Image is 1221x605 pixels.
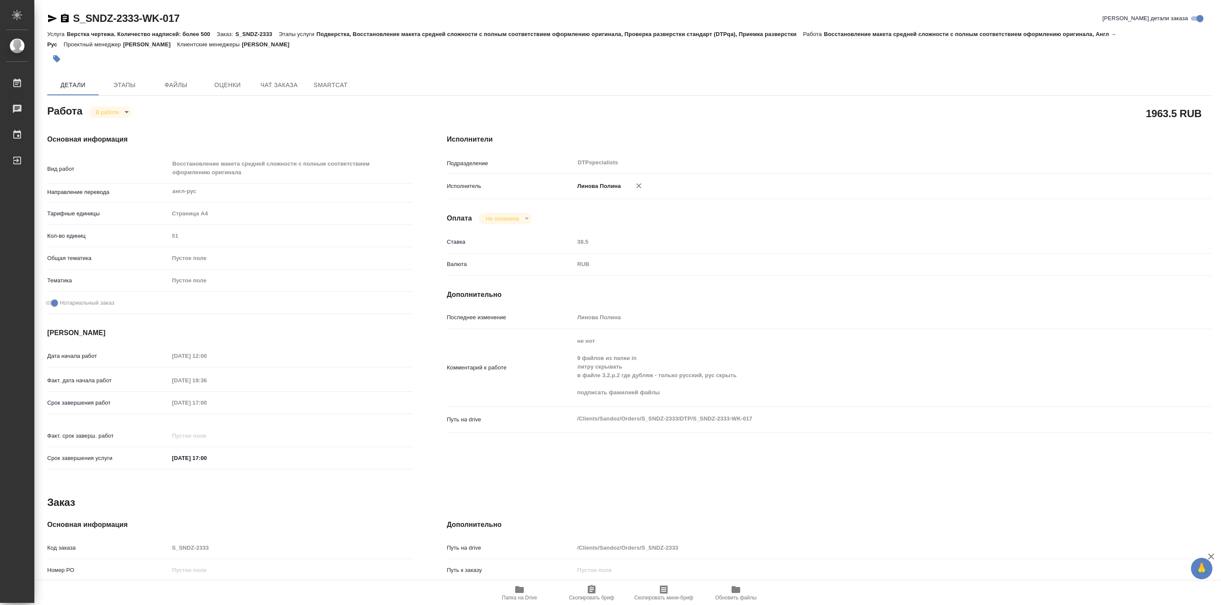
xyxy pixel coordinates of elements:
h4: Дополнительно [447,290,1212,300]
div: Пустое поле [169,273,413,288]
p: Кол-во единиц [47,232,169,240]
span: Оценки [207,80,248,91]
p: Проектный менеджер [64,41,123,48]
p: Путь на drive [447,544,574,552]
h2: 1963.5 RUB [1146,106,1202,121]
h2: Заказ [47,496,75,509]
input: Пустое поле [169,396,244,409]
span: Чат заказа [258,80,300,91]
div: В работе [89,106,132,118]
textarea: /Clients/Sandoz/Orders/S_SNDZ-2333/DTP/S_SNDZ-2333-WK-017 [574,411,1148,426]
div: Пустое поле [169,251,413,266]
p: Работа [803,31,824,37]
p: Вид работ [47,165,169,173]
h2: Работа [47,103,82,118]
h4: Основная информация [47,134,413,145]
p: Факт. дата начала работ [47,376,169,385]
span: 🙏 [1194,560,1209,578]
h4: Исполнители [447,134,1212,145]
p: [PERSON_NAME] [242,41,296,48]
input: Пустое поле [574,311,1148,324]
p: Срок завершения услуги [47,454,169,463]
span: Файлы [155,80,197,91]
p: Верстка чертежа. Количество надписей: более 500 [67,31,216,37]
p: Линова Полина [574,182,621,191]
span: Папка на Drive [502,595,537,601]
span: Детали [52,80,94,91]
span: Скопировать мини-бриф [634,595,693,601]
p: Направление перевода [47,188,169,197]
p: Путь на drive [447,415,574,424]
p: Последнее изменение [447,313,574,322]
p: Тематика [47,276,169,285]
span: Обновить файлы [715,595,757,601]
p: Срок завершения работ [47,399,169,407]
input: Пустое поле [169,230,413,242]
input: ✎ Введи что-нибудь [169,452,244,464]
button: Скопировать мини-бриф [628,581,700,605]
input: Пустое поле [574,541,1148,554]
button: Не оплачена [483,215,521,222]
input: Пустое поле [169,541,413,554]
p: Подразделение [447,159,574,168]
h4: Основная информация [47,520,413,530]
button: Обновить файлы [700,581,772,605]
p: Подверстка, Восстановление макета средней сложности с полным соответствием оформлению оригинала, ... [316,31,803,37]
button: Скопировать ссылку [60,13,70,24]
div: В работе [479,213,532,224]
span: Скопировать бриф [569,595,614,601]
input: Пустое поле [574,564,1148,576]
p: Факт. срок заверш. работ [47,432,169,440]
p: Общая тематика [47,254,169,263]
textarea: не нот 9 файлов из папки in литру скрывать в файле 3.2.p.2 где дубляж - только русский, рус скрыт... [574,334,1148,400]
input: Пустое поле [169,430,244,442]
h4: [PERSON_NAME] [47,328,413,338]
h4: Оплата [447,213,472,224]
button: Скопировать бриф [556,581,628,605]
p: Клиентские менеджеры [177,41,242,48]
h4: Дополнительно [447,520,1212,530]
input: Пустое поле [169,564,413,576]
p: Код заказа [47,544,169,552]
p: Валюта [447,260,574,269]
div: Пустое поле [172,276,402,285]
p: Путь к заказу [447,566,574,575]
div: Страница А4 [169,206,413,221]
button: Удалить исполнителя [629,176,648,195]
span: Этапы [104,80,145,91]
button: Папка на Drive [483,581,556,605]
input: Пустое поле [169,350,244,362]
p: Услуга [47,31,67,37]
p: Исполнитель [447,182,574,191]
div: Пустое поле [172,254,402,263]
p: Этапы услуги [279,31,316,37]
p: Ставка [447,238,574,246]
button: Добавить тэг [47,49,66,68]
p: Комментарий к работе [447,363,574,372]
p: [PERSON_NAME] [123,41,177,48]
p: Номер РО [47,566,169,575]
input: Пустое поле [169,374,244,387]
span: [PERSON_NAME] детали заказа [1103,14,1188,23]
button: 🙏 [1191,558,1212,579]
p: Тарифные единицы [47,209,169,218]
p: Заказ: [217,31,235,37]
span: Нотариальный заказ [60,299,114,307]
div: RUB [574,257,1148,272]
input: Пустое поле [574,236,1148,248]
a: S_SNDZ-2333-WK-017 [73,12,179,24]
button: Скопировать ссылку для ЯМессенджера [47,13,58,24]
p: S_SNDZ-2333 [235,31,279,37]
p: Дата начала работ [47,352,169,360]
span: SmartCat [310,80,351,91]
button: В работе [93,109,121,116]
